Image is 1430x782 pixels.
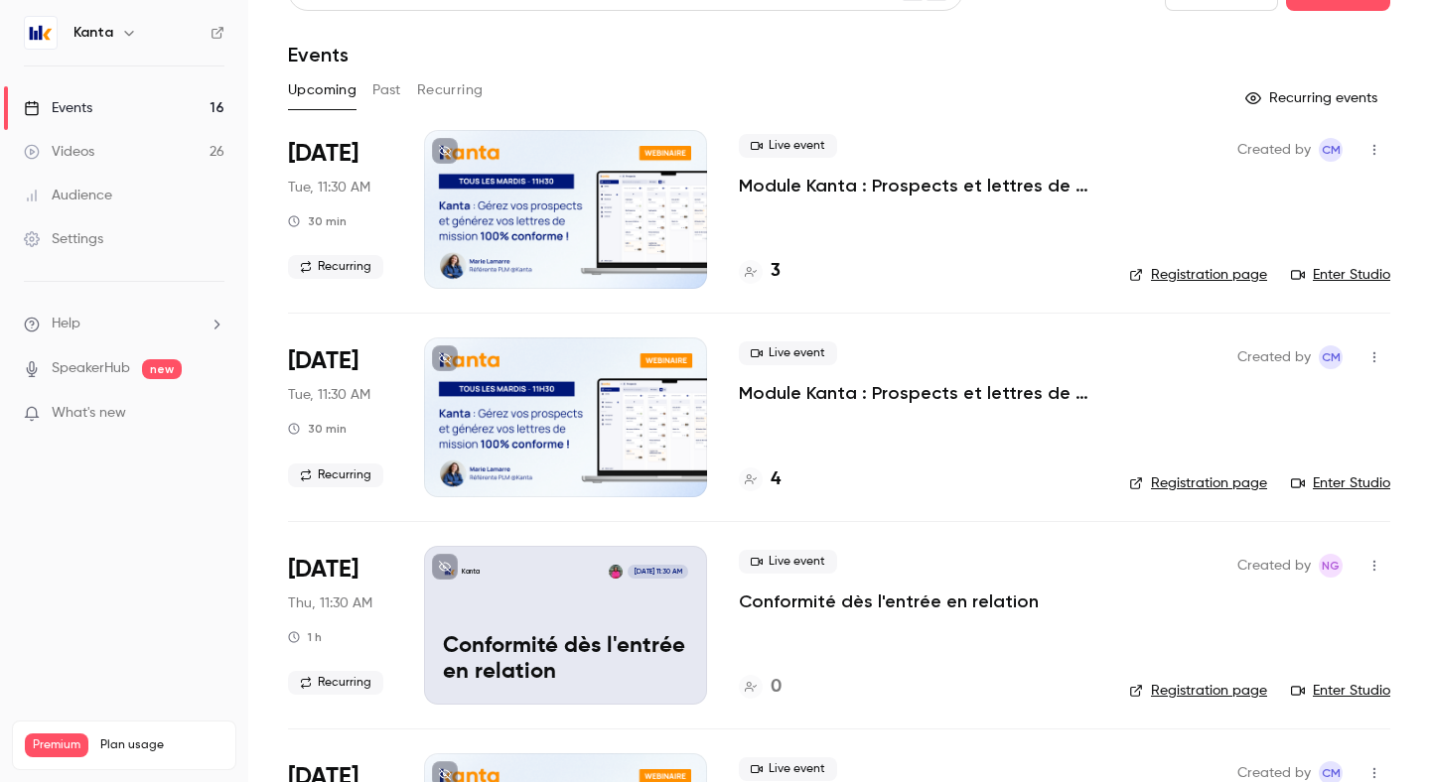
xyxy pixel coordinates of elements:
[288,345,358,377] span: [DATE]
[1237,554,1311,578] span: Created by
[288,138,358,170] span: [DATE]
[1291,473,1390,493] a: Enter Studio
[739,174,1097,197] a: Module Kanta : Prospects et lettres de mission
[739,381,1097,405] a: Module Kanta : Prospects et lettres de mission
[288,629,322,645] div: 1 h
[288,43,349,66] h1: Events
[25,17,57,49] img: Kanta
[52,403,126,424] span: What's new
[288,213,347,229] div: 30 min
[24,229,103,249] div: Settings
[25,733,88,757] span: Premium
[1236,82,1390,114] button: Recurring events
[1322,554,1340,578] span: NG
[1322,345,1341,369] span: CM
[372,74,401,106] button: Past
[288,255,383,279] span: Recurring
[288,593,372,613] span: Thu, 11:30 AM
[288,546,392,705] div: Sep 4 Thu, 11:30 AM (Europe/Paris)
[739,589,1039,613] a: Conformité dès l'entrée en relation
[739,757,837,781] span: Live event
[24,186,112,205] div: Audience
[1319,138,1343,162] span: Charlotte MARTEL
[288,421,347,437] div: 30 min
[24,142,94,162] div: Videos
[100,737,223,753] span: Plan usage
[24,98,92,118] div: Events
[288,337,392,496] div: Sep 2 Tue, 11:30 AM (Europe/Paris)
[24,314,224,334] li: help-dropdown-opener
[288,130,392,289] div: Aug 26 Tue, 11:30 AM (Europe/Paris)
[739,674,782,701] a: 0
[1291,681,1390,701] a: Enter Studio
[1319,554,1343,578] span: Nicolas Guitard
[1322,138,1341,162] span: CM
[1129,265,1267,285] a: Registration page
[739,550,837,574] span: Live event
[1291,265,1390,285] a: Enter Studio
[52,358,130,379] a: SpeakerHub
[424,546,707,705] a: Conformité dès l'entrée en relationKantaCélia Belmokh[DATE] 11:30 AMConformité dès l'entrée en re...
[288,671,383,695] span: Recurring
[609,565,623,579] img: Célia Belmokh
[417,74,484,106] button: Recurring
[739,258,781,285] a: 3
[1129,473,1267,493] a: Registration page
[771,674,782,701] h4: 0
[739,466,781,493] a: 4
[288,385,370,405] span: Tue, 11:30 AM
[1237,345,1311,369] span: Created by
[142,359,182,379] span: new
[462,567,480,577] p: Kanta
[739,134,837,158] span: Live event
[771,466,781,493] h4: 4
[771,258,781,285] h4: 3
[288,178,370,197] span: Tue, 11:30 AM
[73,23,113,43] h6: Kanta
[288,463,383,487] span: Recurring
[1319,345,1343,369] span: Charlotte MARTEL
[288,74,357,106] button: Upcoming
[1129,681,1267,701] a: Registration page
[1237,138,1311,162] span: Created by
[443,634,688,686] p: Conformité dès l'entrée en relation
[739,341,837,365] span: Live event
[628,565,687,579] span: [DATE] 11:30 AM
[288,554,358,586] span: [DATE]
[52,314,80,334] span: Help
[201,405,224,423] iframe: Noticeable Trigger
